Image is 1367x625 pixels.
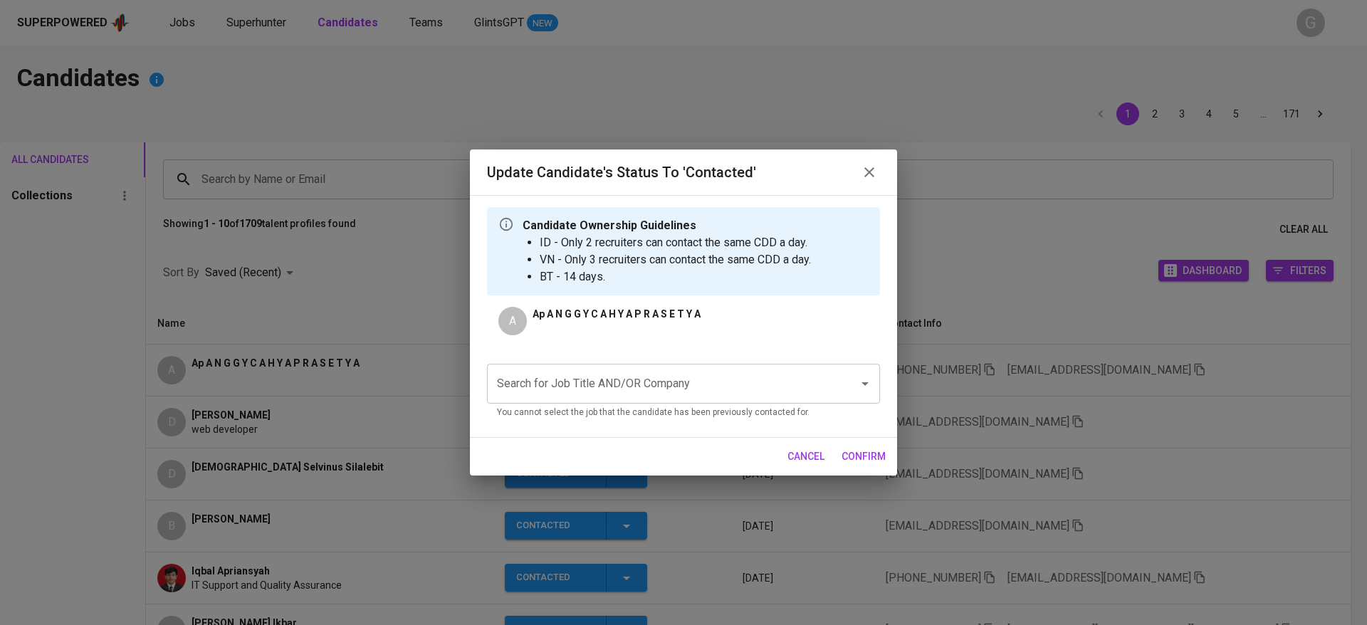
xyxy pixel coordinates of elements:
button: Open [855,374,875,394]
span: confirm [842,448,886,466]
button: confirm [836,443,891,470]
div: A [498,307,527,335]
h6: Update Candidate's Status to 'Contacted' [487,161,756,184]
button: cancel [782,443,830,470]
li: ID - Only 2 recruiters can contact the same CDD a day. [540,234,811,251]
span: cancel [787,448,824,466]
li: VN - Only 3 recruiters can contact the same CDD a day. [540,251,811,268]
p: Ap A N G G Y C A H Y A P R A S E T Y A [533,307,701,321]
p: Candidate Ownership Guidelines [523,217,811,234]
li: BT - 14 days. [540,268,811,285]
p: You cannot select the job that the candidate has been previously contacted for. [497,406,870,420]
